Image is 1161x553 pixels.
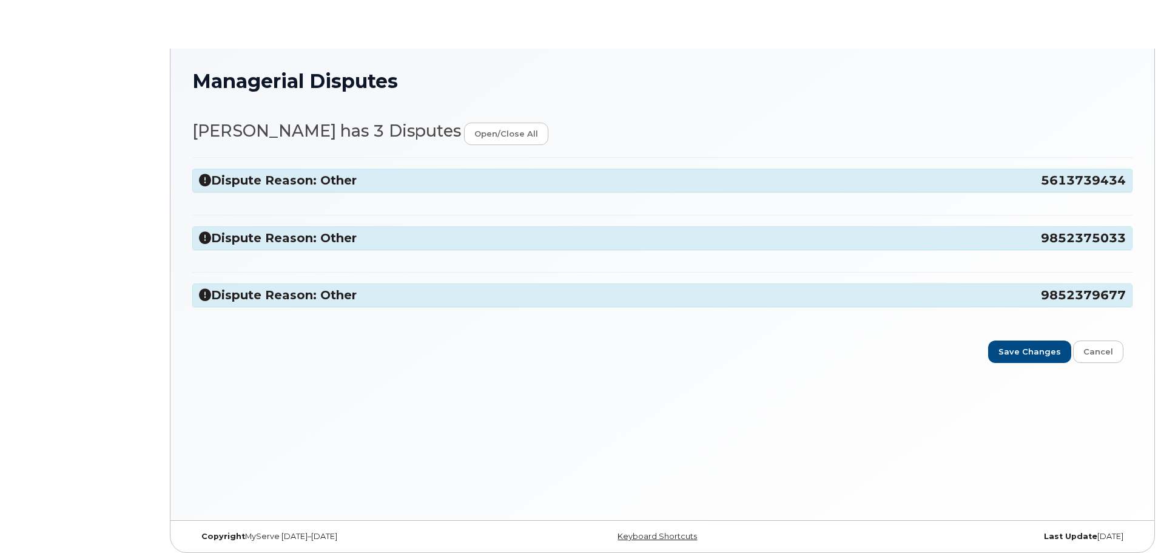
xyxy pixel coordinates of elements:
span: 9852375033 [1041,230,1126,246]
h3: Dispute Reason: Other [199,230,1126,246]
h2: [PERSON_NAME] has 3 Disputes [192,122,1132,145]
span: 5613739434 [1041,172,1126,189]
div: MyServe [DATE]–[DATE] [192,532,506,541]
strong: Last Update [1044,532,1097,541]
h3: Dispute Reason: Other [199,287,1126,304]
input: Save Changes [988,341,1071,363]
h1: Managerial Disputes [192,70,1132,92]
a: open/close all [464,123,548,145]
a: Keyboard Shortcuts [618,532,697,541]
span: 9852379677 [1041,287,1126,304]
h3: Dispute Reason: Other [199,172,1126,189]
a: Cancel [1073,341,1123,363]
div: [DATE] [819,532,1132,541]
strong: Copyright [201,532,245,541]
